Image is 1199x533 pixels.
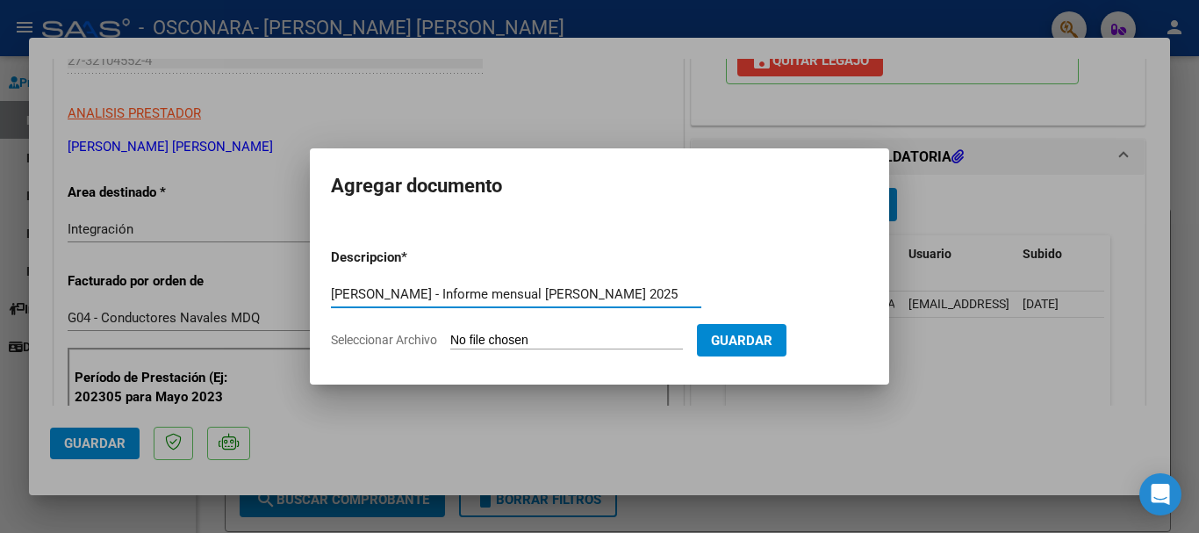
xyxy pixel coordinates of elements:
[697,324,786,357] button: Guardar
[1139,473,1181,515] div: Open Intercom Messenger
[331,333,437,347] span: Seleccionar Archivo
[331,248,492,268] p: Descripcion
[711,333,772,349] span: Guardar
[331,169,868,203] h2: Agregar documento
